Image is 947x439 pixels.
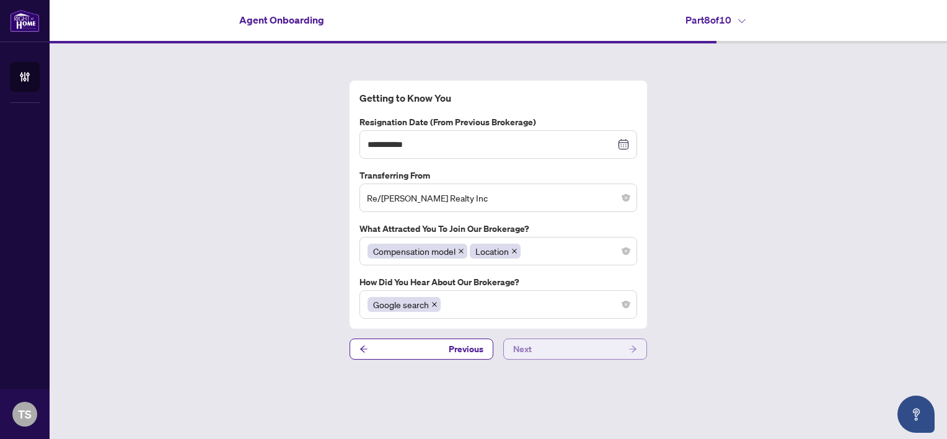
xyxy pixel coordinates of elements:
span: close [431,301,438,308]
span: close-circle [622,194,630,202]
span: close [458,248,464,254]
label: Transferring From [359,169,637,182]
label: How did you hear about our brokerage? [359,275,637,289]
h4: Part 8 of 10 [685,12,746,27]
span: close [511,248,518,254]
span: arrow-right [628,345,637,353]
span: arrow-left [359,345,368,353]
span: TS [18,406,32,423]
span: Compensation model [373,244,456,258]
span: Google search [368,297,441,312]
button: Previous [350,339,493,360]
span: Previous [449,339,483,359]
label: What attracted you to join our brokerage? [359,222,637,236]
span: Location [475,244,509,258]
img: logo [10,9,40,32]
span: Re/Max West Realty Inc [367,186,630,210]
button: Open asap [897,396,935,433]
span: Location [470,244,521,259]
span: Google search [373,298,429,311]
label: Resignation Date (from previous brokerage) [359,115,637,129]
span: close-circle [622,247,630,255]
span: Next [513,339,532,359]
button: Next [503,339,647,360]
span: close-circle [622,301,630,308]
h4: Getting to Know You [359,91,637,105]
h4: Agent Onboarding [239,12,324,27]
span: Compensation model [368,244,467,259]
